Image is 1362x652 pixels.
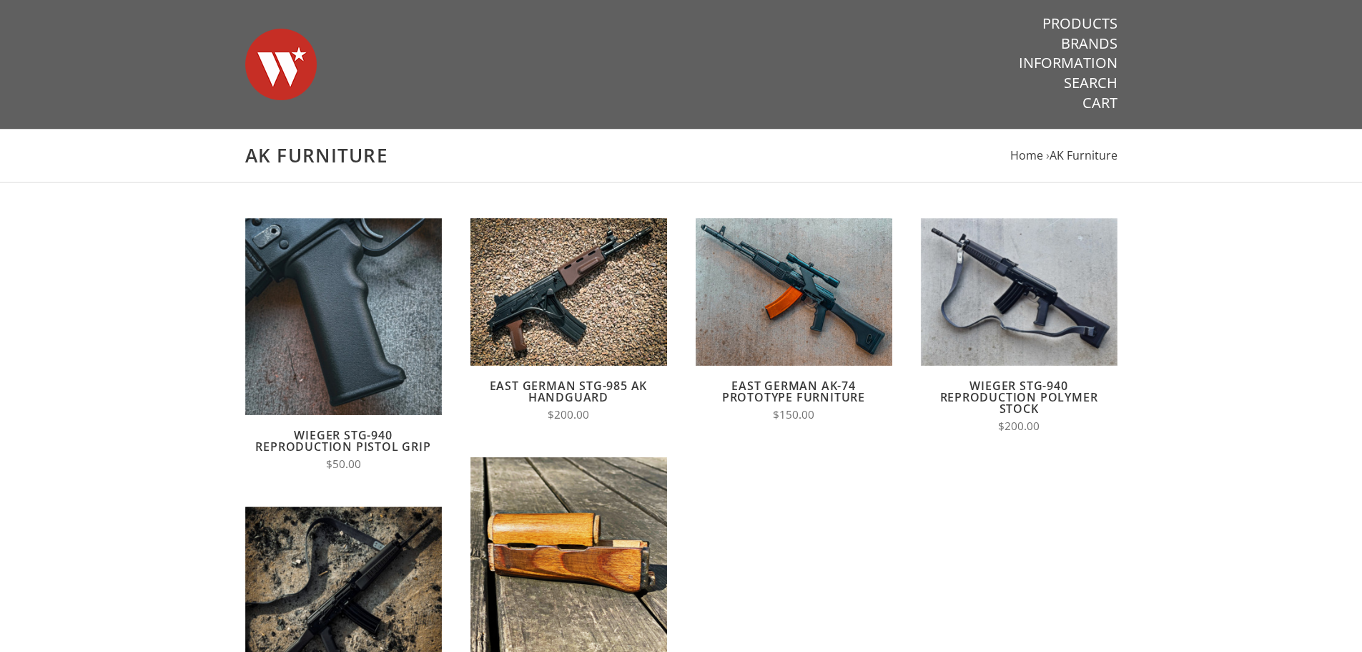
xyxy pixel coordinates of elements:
a: Information [1019,54,1117,72]
img: East German STG-985 AK Handguard [470,218,667,366]
img: East German AK-74 Prototype Furniture [696,218,892,366]
li: › [1046,146,1117,165]
a: Home [1010,147,1043,163]
img: Wieger STG-940 Reproduction Polymer Stock [921,218,1117,366]
img: Wieger STG-940 Reproduction Pistol Grip [245,218,442,415]
a: Brands [1061,34,1117,53]
a: Wieger STG-940 Reproduction Polymer Stock [940,378,1098,417]
a: Search [1064,74,1117,92]
img: Warsaw Wood Co. [245,14,317,115]
a: Wieger STG-940 Reproduction Pistol Grip [255,427,430,454]
a: East German STG-985 AK Handguard [490,378,648,405]
span: $150.00 [773,407,814,422]
a: Products [1042,14,1117,33]
span: $50.00 [326,457,361,472]
h1: AK Furniture [245,144,1117,167]
span: $200.00 [998,419,1040,434]
span: $200.00 [548,407,589,422]
a: AK Furniture [1050,147,1117,163]
a: East German AK-74 Prototype Furniture [722,378,865,405]
a: Cart [1082,94,1117,112]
